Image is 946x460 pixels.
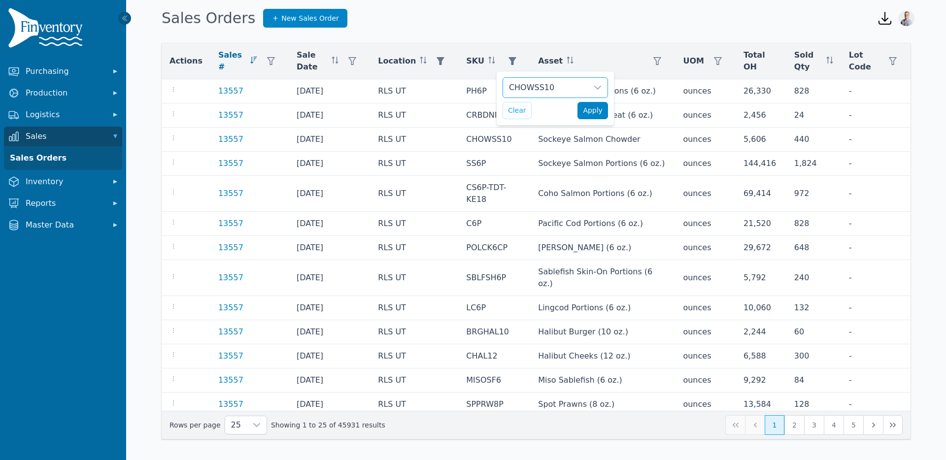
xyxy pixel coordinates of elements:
[841,128,911,152] td: -
[4,215,122,235] button: Master Data
[458,79,530,103] td: PH6P
[458,103,530,128] td: CRBDNMT6
[218,242,243,254] a: 13557
[577,102,608,119] button: Apply
[458,260,530,296] td: SBLFSH6P
[289,79,370,103] td: [DATE]
[675,260,736,296] td: ounces
[289,368,370,393] td: [DATE]
[736,152,786,176] td: 144,416
[218,85,243,97] a: 13557
[786,344,841,368] td: 300
[503,102,532,119] button: Clear
[289,103,370,128] td: [DATE]
[26,66,104,77] span: Purchasing
[786,260,841,296] td: 240
[370,296,458,320] td: RLS UT
[736,212,786,236] td: 21,520
[530,212,675,236] td: Pacific Cod Portions (6 oz.)
[289,212,370,236] td: [DATE]
[4,83,122,103] button: Production
[841,320,911,344] td: -
[849,49,879,73] span: Lot Code
[863,415,883,435] button: Next Page
[4,127,122,146] button: Sales
[675,320,736,344] td: ounces
[169,55,203,67] span: Actions
[370,393,458,417] td: RLS UT
[6,148,120,168] a: Sales Orders
[675,368,736,393] td: ounces
[370,260,458,296] td: RLS UT
[289,260,370,296] td: [DATE]
[736,79,786,103] td: 26,330
[503,78,588,98] div: CHOWSS10
[841,212,911,236] td: -
[263,9,347,28] a: New Sales Order
[824,415,844,435] button: Page 4
[289,128,370,152] td: [DATE]
[458,176,530,212] td: CS6P-TDT-KE18
[736,103,786,128] td: 2,456
[736,368,786,393] td: 9,292
[466,55,484,67] span: SKU
[786,296,841,320] td: 132
[736,176,786,212] td: 69,414
[458,393,530,417] td: SPPRW8P
[370,176,458,212] td: RLS UT
[370,236,458,260] td: RLS UT
[786,236,841,260] td: 648
[458,128,530,152] td: CHOWSS10
[530,368,675,393] td: Miso Sablefish (6 oz.)
[370,212,458,236] td: RLS UT
[458,368,530,393] td: MISOSF6
[289,176,370,212] td: [DATE]
[458,152,530,176] td: SS6P
[675,79,736,103] td: ounces
[218,188,243,199] a: 13557
[675,296,736,320] td: ounces
[841,103,911,128] td: -
[218,350,243,362] a: 13557
[583,105,603,116] span: Apply
[841,260,911,296] td: -
[899,10,914,26] img: Joshua Benton
[458,320,530,344] td: BRGHAL10
[4,172,122,192] button: Inventory
[841,176,911,212] td: -
[370,152,458,176] td: RLS UT
[289,393,370,417] td: [DATE]
[218,158,243,169] a: 13557
[530,260,675,296] td: Sablefish Skin-On Portions (6 oz.)
[225,416,247,434] span: Rows per page
[743,49,778,73] span: Total OH
[530,344,675,368] td: Halibut Cheeks (12 oz.)
[675,152,736,176] td: ounces
[458,296,530,320] td: LC6P
[786,320,841,344] td: 60
[26,109,104,121] span: Logistics
[786,393,841,417] td: 128
[736,320,786,344] td: 2,244
[675,236,736,260] td: ounces
[786,152,841,176] td: 1,824
[4,194,122,213] button: Reports
[530,236,675,260] td: [PERSON_NAME] (6 oz.)
[218,218,243,230] a: 13557
[841,79,911,103] td: -
[370,368,458,393] td: RLS UT
[26,197,104,209] span: Reports
[675,128,736,152] td: ounces
[675,212,736,236] td: ounces
[370,320,458,344] td: RLS UT
[271,420,385,430] span: Showing 1 to 25 of 45931 results
[218,302,243,314] a: 13557
[281,13,338,23] span: New Sales Order
[26,131,104,142] span: Sales
[218,133,243,145] a: 13557
[841,236,911,260] td: -
[8,8,87,52] img: Finventory
[370,79,458,103] td: RLS UT
[370,344,458,368] td: RLS UT
[530,320,675,344] td: Halibut Burger (10 oz.)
